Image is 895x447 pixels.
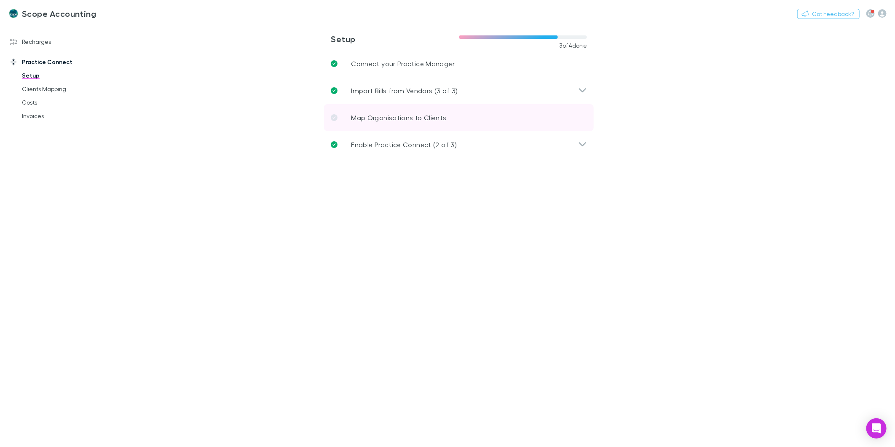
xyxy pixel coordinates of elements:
a: Invoices [13,109,116,123]
a: Practice Connect [2,55,116,69]
p: Map Organisations to Clients [351,113,446,123]
button: Got Feedback? [797,9,860,19]
div: Open Intercom Messenger [866,418,887,439]
h3: Setup [331,34,459,44]
p: Enable Practice Connect (2 of 3) [351,140,457,150]
a: Clients Mapping [13,82,116,96]
a: Setup [13,69,116,82]
img: Scope Accounting's Logo [8,8,19,19]
a: Scope Accounting [3,3,101,24]
div: Enable Practice Connect (2 of 3) [324,131,594,158]
a: Connect your Practice Manager [324,50,594,77]
p: Import Bills from Vendors (3 of 3) [351,86,458,96]
span: 3 of 4 done [559,42,587,49]
div: Import Bills from Vendors (3 of 3) [324,77,594,104]
h3: Scope Accounting [22,8,96,19]
p: Connect your Practice Manager [351,59,455,69]
a: Recharges [2,35,116,48]
a: Map Organisations to Clients [324,104,594,131]
a: Costs [13,96,116,109]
